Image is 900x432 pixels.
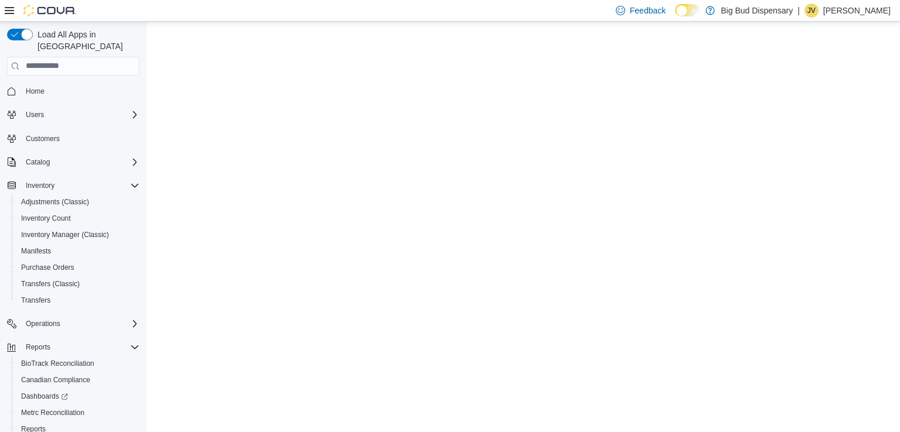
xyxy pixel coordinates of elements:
span: Customers [21,131,139,146]
span: Users [21,108,139,122]
input: Dark Mode [675,4,700,16]
button: Transfers (Classic) [12,276,144,292]
span: Inventory Manager (Classic) [21,230,109,239]
span: Reports [26,342,50,352]
span: Adjustments (Classic) [16,195,139,209]
p: | [797,4,800,18]
span: Catalog [26,157,50,167]
span: Load All Apps in [GEOGRAPHIC_DATA] [33,29,139,52]
span: Operations [26,319,60,328]
button: Inventory Count [12,210,144,227]
span: Manifests [16,244,139,258]
button: Catalog [21,155,54,169]
span: Canadian Compliance [21,375,90,385]
span: Home [26,87,45,96]
span: Catalog [21,155,139,169]
img: Cova [23,5,76,16]
a: Inventory Count [16,211,76,225]
button: Catalog [2,154,144,170]
button: Users [21,108,49,122]
span: Transfers (Classic) [21,279,80,289]
a: BioTrack Reconciliation [16,356,99,371]
div: Jonathan Vaughn [804,4,819,18]
button: Reports [2,339,144,355]
span: BioTrack Reconciliation [21,359,94,368]
span: Home [21,84,139,98]
a: Transfers (Classic) [16,277,84,291]
a: Adjustments (Classic) [16,195,94,209]
a: Manifests [16,244,56,258]
span: Dashboards [16,389,139,403]
span: Dashboards [21,392,68,401]
span: Reports [21,340,139,354]
span: Purchase Orders [16,260,139,275]
button: Manifests [12,243,144,259]
button: Operations [21,317,65,331]
span: Customers [26,134,60,143]
span: Transfers [21,296,50,305]
span: JV [807,4,816,18]
span: Inventory [21,179,139,193]
span: Operations [21,317,139,331]
span: Inventory [26,181,54,190]
span: Manifests [21,246,51,256]
button: Adjustments (Classic) [12,194,144,210]
span: Inventory Manager (Classic) [16,228,139,242]
button: Customers [2,130,144,147]
span: Metrc Reconciliation [16,406,139,420]
a: Transfers [16,293,55,307]
span: Inventory Count [16,211,139,225]
p: [PERSON_NAME] [823,4,891,18]
span: Metrc Reconciliation [21,408,84,417]
button: Inventory [21,179,59,193]
button: Users [2,107,144,123]
a: Metrc Reconciliation [16,406,89,420]
button: Reports [21,340,55,354]
span: Adjustments (Classic) [21,197,89,207]
span: BioTrack Reconciliation [16,356,139,371]
span: Feedback [630,5,666,16]
p: Big Bud Dispensary [721,4,793,18]
a: Dashboards [16,389,73,403]
span: Transfers (Classic) [16,277,139,291]
button: Purchase Orders [12,259,144,276]
a: Customers [21,132,64,146]
button: Canadian Compliance [12,372,144,388]
span: Purchase Orders [21,263,74,272]
span: Canadian Compliance [16,373,139,387]
button: BioTrack Reconciliation [12,355,144,372]
span: Transfers [16,293,139,307]
button: Home [2,83,144,100]
button: Inventory Manager (Classic) [12,227,144,243]
span: Users [26,110,44,119]
button: Inventory [2,177,144,194]
a: Home [21,84,49,98]
button: Transfers [12,292,144,308]
a: Dashboards [12,388,144,404]
a: Canadian Compliance [16,373,95,387]
a: Inventory Manager (Classic) [16,228,114,242]
span: Inventory Count [21,214,71,223]
button: Operations [2,316,144,332]
a: Purchase Orders [16,260,79,275]
button: Metrc Reconciliation [12,404,144,421]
